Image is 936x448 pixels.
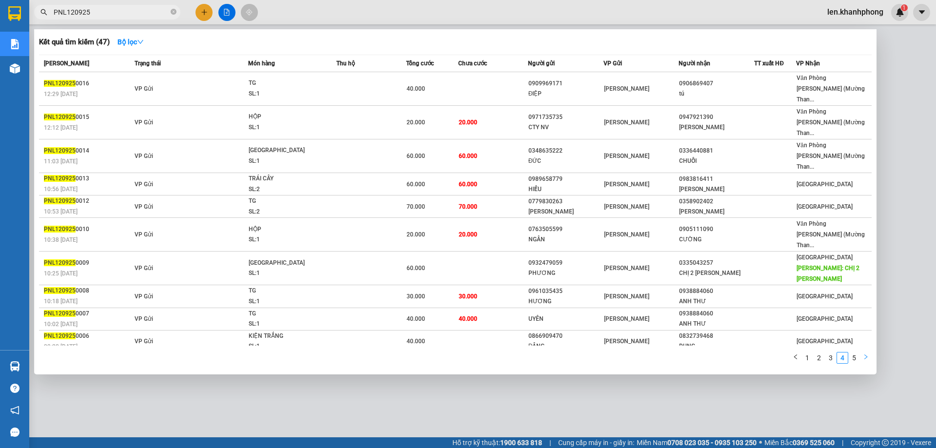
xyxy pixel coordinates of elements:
[44,196,132,206] div: 0012
[44,287,76,294] span: PNL120925
[249,258,322,269] div: [GEOGRAPHIC_DATA]
[407,181,425,188] span: 60.000
[117,38,144,46] strong: Bộ lọc
[679,319,754,329] div: ANH THƯ
[528,122,603,133] div: CTY NV
[171,8,176,17] span: close-circle
[44,186,78,193] span: 10:56 [DATE]
[249,341,322,352] div: SL: 1
[44,286,132,296] div: 0008
[44,224,132,234] div: 0010
[604,338,649,345] span: [PERSON_NAME]
[528,146,603,156] div: 0348635222
[8,6,21,21] img: logo-vxr
[679,258,754,268] div: 0335043257
[44,112,132,122] div: 0015
[679,146,754,156] div: 0336440881
[10,406,19,415] span: notification
[135,265,153,272] span: VP Gửi
[528,296,603,307] div: HƯƠNG
[790,352,801,364] li: Previous Page
[44,175,76,182] span: PNL120925
[407,265,425,272] span: 60.000
[679,112,754,122] div: 0947921390
[39,37,110,47] h3: Kết quả tìm kiếm ( 47 )
[825,352,837,364] li: 3
[797,108,865,136] span: Văn Phòng [PERSON_NAME] (Mường Than...
[135,153,153,159] span: VP Gửi
[837,352,848,364] li: 4
[249,145,322,156] div: [GEOGRAPHIC_DATA]
[407,338,425,345] span: 40.000
[10,384,19,393] span: question-circle
[848,352,860,364] li: 5
[528,60,555,67] span: Người gửi
[801,352,813,364] li: 1
[44,124,78,131] span: 12:12 [DATE]
[528,184,603,195] div: HIẾU
[459,181,477,188] span: 60.000
[407,119,425,126] span: 20.000
[135,85,153,92] span: VP Gửi
[863,354,869,360] span: right
[797,75,865,103] span: Văn Phòng [PERSON_NAME] (Mường Than...
[10,428,19,437] span: message
[604,181,649,188] span: [PERSON_NAME]
[407,315,425,322] span: 40.000
[679,89,754,99] div: tú
[797,315,853,322] span: [GEOGRAPHIC_DATA]
[528,78,603,89] div: 0909969171
[679,184,754,195] div: [PERSON_NAME]
[459,293,477,300] span: 30.000
[528,258,603,268] div: 0932479059
[679,78,754,89] div: 0906869407
[249,268,322,279] div: SL: 1
[44,114,76,120] span: PNL120925
[860,352,872,364] li: Next Page
[110,34,152,50] button: Bộ lọcdown
[528,224,603,234] div: 0763505599
[407,153,425,159] span: 60.000
[528,234,603,245] div: NGÂN
[135,203,153,210] span: VP Gửi
[135,181,153,188] span: VP Gửi
[249,184,322,195] div: SL: 2
[44,91,78,97] span: 12:29 [DATE]
[604,60,622,67] span: VP Gửi
[135,338,153,345] span: VP Gửi
[44,80,76,87] span: PNL120925
[249,286,322,296] div: TG
[135,231,153,238] span: VP Gửi
[604,119,649,126] span: [PERSON_NAME]
[679,207,754,217] div: [PERSON_NAME]
[528,341,603,351] div: ĐÂNG
[40,9,47,16] span: search
[44,332,76,339] span: PNL120925
[135,293,153,300] span: VP Gửi
[679,174,754,184] div: 0983816411
[679,286,754,296] div: 0938884060
[407,231,425,238] span: 20.000
[459,153,477,159] span: 60.000
[44,78,132,89] div: 0016
[249,309,322,319] div: TG
[458,60,487,67] span: Chưa cước
[797,254,853,261] span: [GEOGRAPHIC_DATA]
[44,309,132,319] div: 0007
[44,226,76,233] span: PNL120925
[793,354,799,360] span: left
[249,174,322,184] div: TRÁI CÂY
[679,224,754,234] div: 0905111090
[679,331,754,341] div: 0832739468
[44,310,76,317] span: PNL120925
[849,352,859,363] a: 5
[249,156,322,167] div: SL: 1
[249,224,322,235] div: HỘP
[336,60,355,67] span: Thu hộ
[813,352,825,364] li: 2
[797,142,865,170] span: Văn Phòng [PERSON_NAME] (Mường Than...
[797,220,865,249] span: Văn Phòng [PERSON_NAME] (Mường Than...
[528,331,603,341] div: 0866909470
[679,268,754,278] div: CHỊ 2 [PERSON_NAME]
[44,236,78,243] span: 10:38 [DATE]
